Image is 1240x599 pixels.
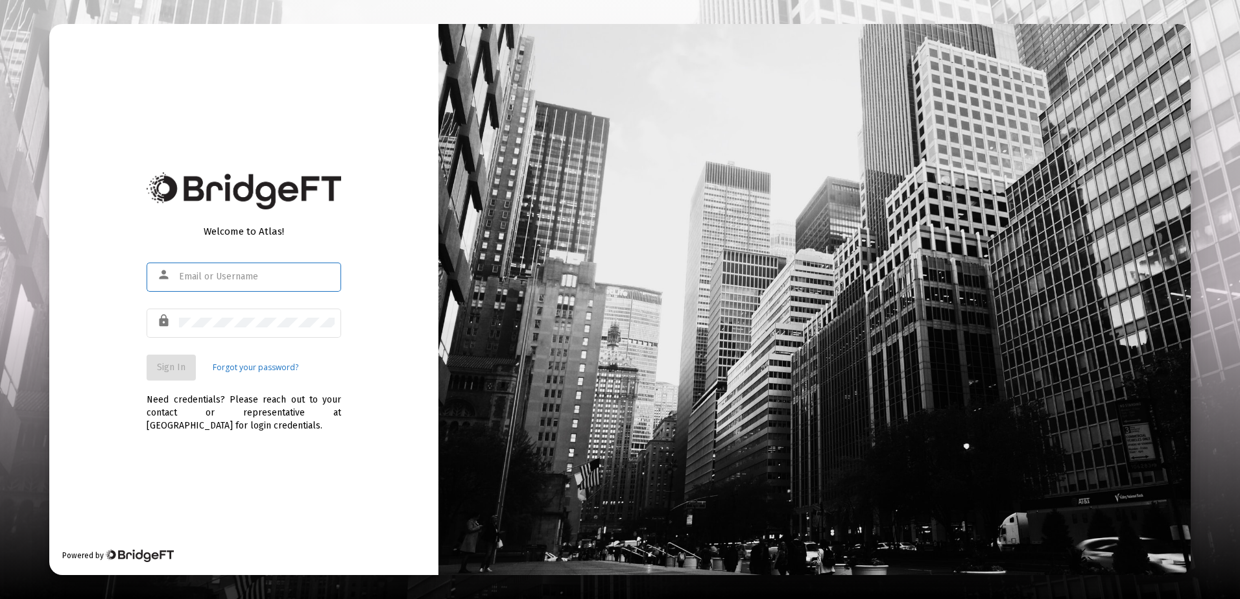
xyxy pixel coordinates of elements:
[62,549,173,562] div: Powered by
[213,361,298,374] a: Forgot your password?
[147,225,341,238] div: Welcome to Atlas!
[157,362,185,373] span: Sign In
[157,267,173,283] mat-icon: person
[147,381,341,432] div: Need credentials? Please reach out to your contact or representative at [GEOGRAPHIC_DATA] for log...
[147,172,341,209] img: Bridge Financial Technology Logo
[105,549,173,562] img: Bridge Financial Technology Logo
[147,355,196,381] button: Sign In
[157,313,173,329] mat-icon: lock
[179,272,335,282] input: Email or Username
